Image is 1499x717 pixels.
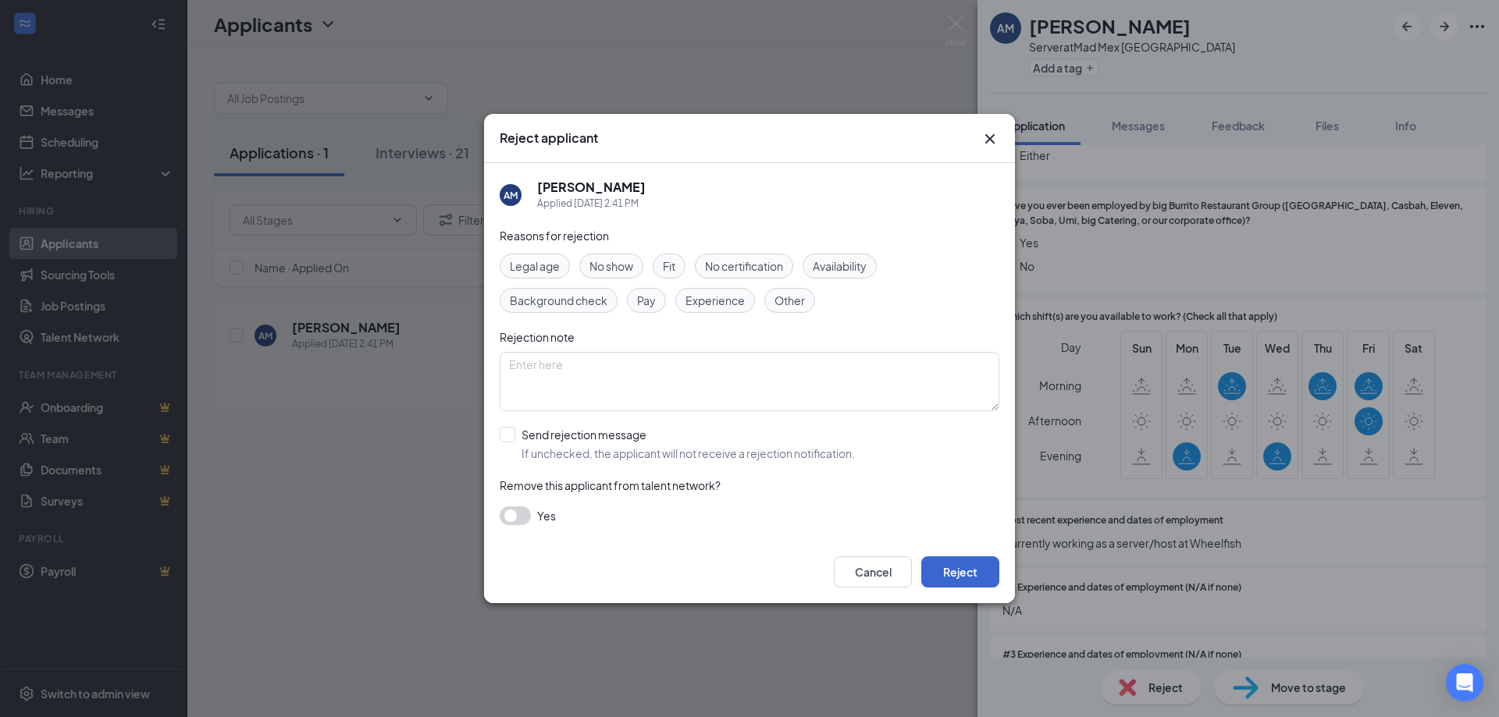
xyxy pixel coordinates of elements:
[981,130,999,148] button: Close
[774,292,805,309] span: Other
[537,196,646,211] div: Applied [DATE] 2:41 PM
[589,257,633,275] span: No show
[510,257,560,275] span: Legal age
[834,556,912,587] button: Cancel
[921,556,999,587] button: Reject
[813,257,867,275] span: Availability
[1446,664,1483,701] div: Open Intercom Messenger
[537,179,646,196] h5: [PERSON_NAME]
[663,257,675,275] span: Fit
[500,330,575,344] span: Rejection note
[500,130,598,147] h3: Reject applicant
[500,229,609,243] span: Reasons for rejection
[637,292,656,309] span: Pay
[537,506,556,525] span: Yes
[504,189,518,202] div: AM
[510,292,607,309] span: Background check
[500,478,721,492] span: Remove this applicant from talent network?
[705,257,783,275] span: No certification
[685,292,745,309] span: Experience
[981,130,999,148] svg: Cross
